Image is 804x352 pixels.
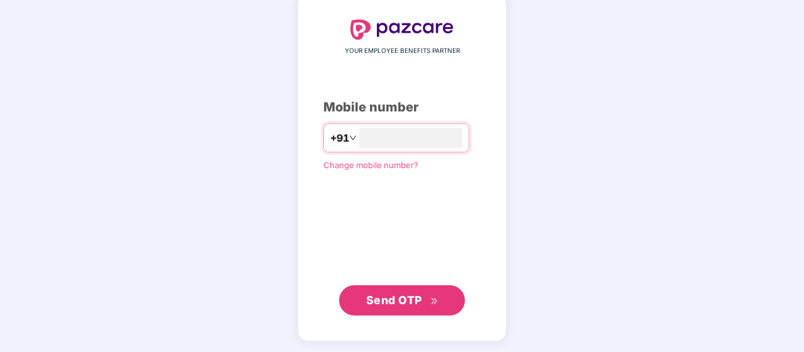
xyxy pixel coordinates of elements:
[350,20,454,40] img: logo
[345,46,460,56] span: YOUR EMPLOYEE BENEFITS PARTNER
[430,297,438,305] span: double-right
[349,134,357,142] span: down
[323,98,481,117] div: Mobile number
[323,160,418,170] a: Change mobile number?
[330,130,349,146] span: +91
[366,293,422,307] span: Send OTP
[339,285,465,315] button: Send OTPdouble-right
